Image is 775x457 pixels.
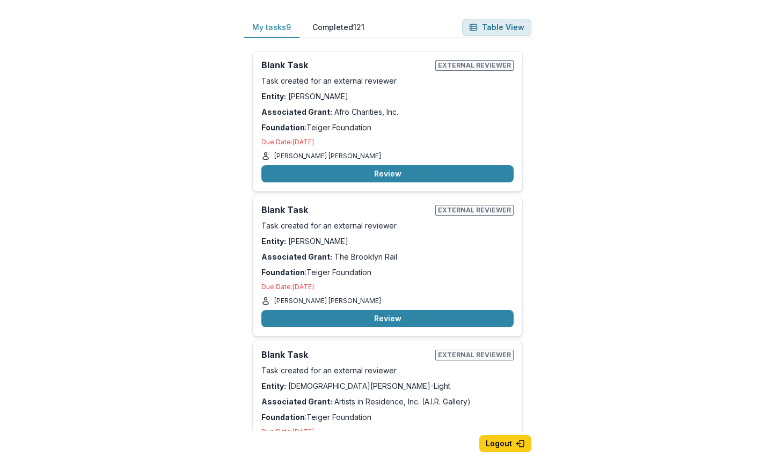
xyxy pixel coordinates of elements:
[261,137,514,147] p: Due Date: [DATE]
[261,75,514,86] p: Task created for an external reviewer
[261,427,514,437] p: Due Date: [DATE]
[462,19,531,36] button: Table View
[261,267,514,278] p: : Teiger Foundation
[479,435,531,452] button: Logout
[274,296,381,306] p: [PERSON_NAME] [PERSON_NAME]
[261,381,286,390] strong: Entity:
[261,220,514,231] p: Task created for an external reviewer
[261,251,514,262] p: The Brooklyn Rail
[274,151,381,161] p: [PERSON_NAME] [PERSON_NAME]
[261,396,514,407] p: Artists in Residence, Inc. (A.I.R. Gallery)
[261,107,332,116] strong: Associated Grant:
[261,237,286,246] strong: Entity:
[261,165,514,182] button: Review
[244,17,299,38] button: My tasks 9
[261,282,514,292] p: Due Date: [DATE]
[261,205,431,215] h2: Blank Task
[261,310,514,327] button: Review
[261,60,431,70] h2: Blank Task
[435,60,514,71] span: External reviewer
[261,252,332,261] strong: Associated Grant:
[435,350,514,360] span: External reviewer
[261,122,514,133] p: : Teiger Foundation
[261,397,332,406] strong: Associated Grant:
[261,350,431,360] h2: Blank Task
[261,106,514,117] p: Afro Charities, Inc.
[261,380,514,392] p: [DEMOGRAPHIC_DATA][PERSON_NAME]-Light
[261,268,305,277] strong: Foundation
[261,412,305,422] strong: Foundation
[261,123,305,132] strong: Foundation
[435,205,514,216] span: External reviewer
[261,411,514,423] p: : Teiger Foundation
[261,365,514,376] p: Task created for an external reviewer
[261,235,514,247] p: [PERSON_NAME]
[261,92,286,101] strong: Entity:
[304,17,373,38] button: Completed 121
[261,91,514,102] p: [PERSON_NAME]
